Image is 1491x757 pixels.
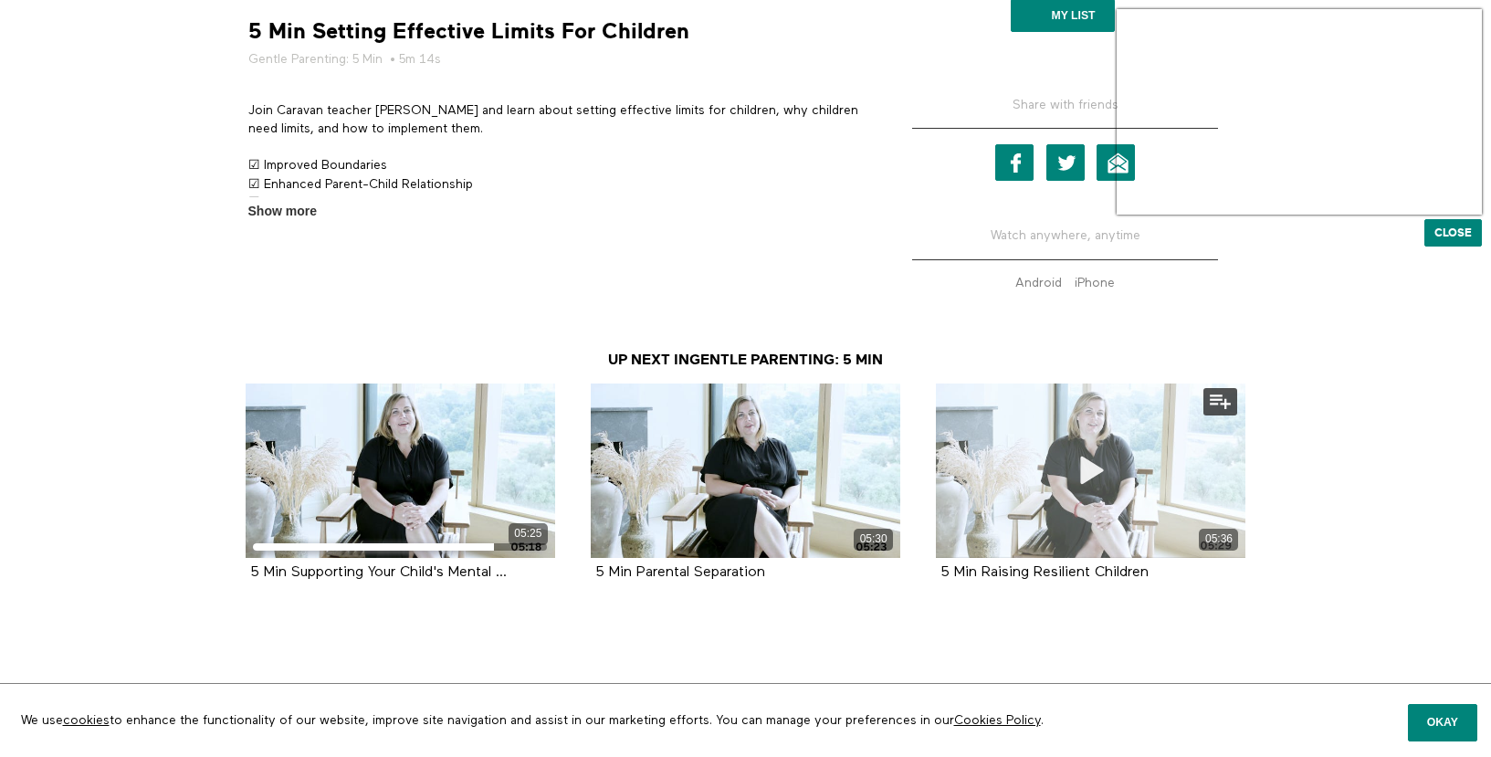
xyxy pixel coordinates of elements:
[250,565,507,580] strong: 5 Min Supporting Your Child's Mental ...
[250,565,507,579] a: 5 Min Supporting Your Child's Mental ...
[1046,144,1085,181] a: Twitter
[936,384,1245,558] a: 5 Min Raising Resilient Children 05:36
[246,384,555,558] a: 5 Min Supporting Your Child's Mental ... 05:25
[591,384,900,558] a: 5 Min Parental Separation 05:30
[235,351,1257,370] h3: Up Next in
[1408,704,1477,741] button: Okay
[1199,529,1238,550] div: 05:36
[1075,277,1115,289] strong: iPhone
[689,352,883,368] a: Gentle Parenting: 5 Min
[954,714,1041,727] a: Cookies Policy
[248,101,860,139] p: Join Caravan teacher [PERSON_NAME] and learn about setting effective limits for children, why chi...
[248,50,383,68] a: Gentle Parenting: 5 Min
[940,565,1149,579] a: 5 Min Raising Resilient Children
[595,565,765,580] strong: 5 Min Parental Separation
[63,714,110,727] a: cookies
[940,565,1149,580] strong: 5 Min Raising Resilient Children
[1070,277,1119,289] a: iPhone
[248,156,860,212] p: ☑ Improved Boundaries ☑ Enhanced Parent-Child Relationship ☑ Revitalized Trust
[995,144,1034,181] a: Facebook
[248,17,689,46] strong: 5 Min Setting Effective Limits For Children
[1011,277,1066,289] a: Android
[912,213,1218,259] h5: Watch anywhere, anytime
[1097,144,1135,181] a: Email
[248,202,317,221] span: Show more
[509,523,548,544] div: 05:25
[1203,388,1237,415] button: Add to my list
[595,565,765,579] a: 5 Min Parental Separation
[912,96,1218,129] h5: Share with friends
[1015,277,1062,289] strong: Android
[7,698,1172,743] p: We use to enhance the functionality of our website, improve site navigation and assist in our mar...
[248,50,860,68] h5: • 5m 14s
